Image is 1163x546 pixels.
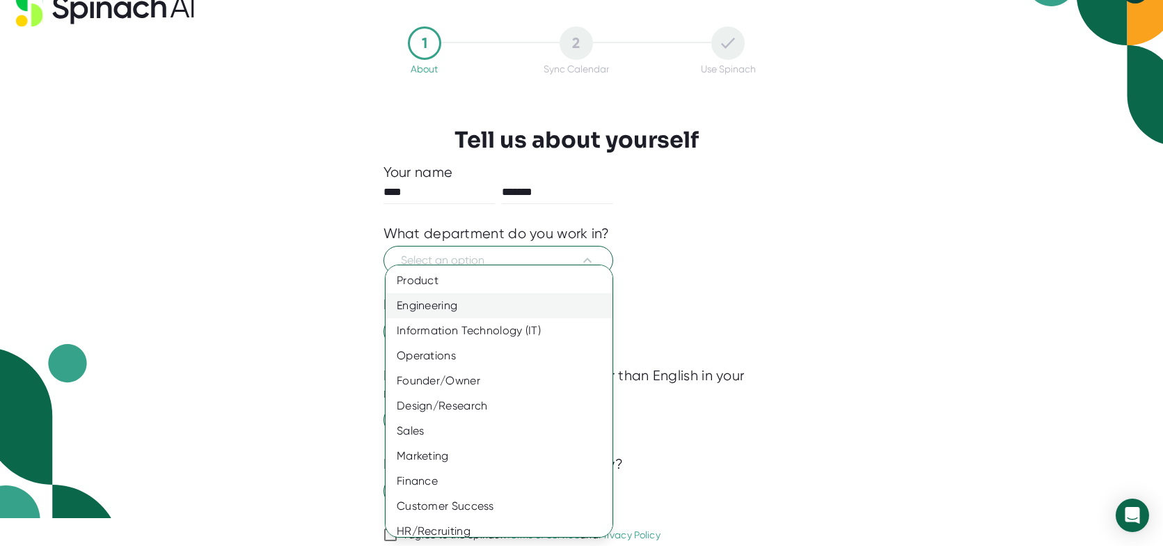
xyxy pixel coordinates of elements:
[386,293,623,318] div: Engineering
[386,393,623,419] div: Design/Research
[386,419,623,444] div: Sales
[386,268,623,293] div: Product
[386,469,623,494] div: Finance
[386,444,623,469] div: Marketing
[386,368,623,393] div: Founder/Owner
[1116,499,1149,532] div: Open Intercom Messenger
[386,519,623,544] div: HR/Recruiting
[386,318,623,343] div: Information Technology (IT)
[386,494,623,519] div: Customer Success
[386,343,623,368] div: Operations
